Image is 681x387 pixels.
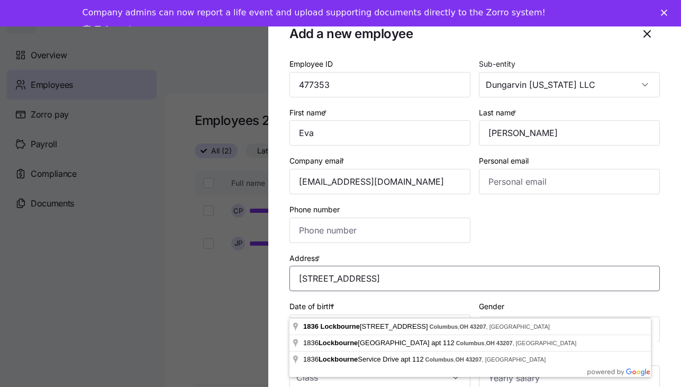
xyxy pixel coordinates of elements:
[303,355,425,363] span: 1836 Service Drive apt 112
[425,356,454,363] span: Columbus
[319,355,358,363] span: Lockbourne
[479,120,660,146] input: Last name
[496,340,513,346] span: 43207
[289,204,340,215] label: Phone number
[459,323,468,330] span: OH
[289,314,470,340] input: MM/DD/YYYY
[466,356,482,363] span: 43207
[321,322,360,330] span: Lockbourne
[456,340,485,346] span: Columbus
[479,169,660,194] input: Personal email
[83,7,546,18] div: Company admins can now report a life event and upload supporting documents directly to the Zorro ...
[470,323,486,330] span: 43207
[303,322,430,330] span: [STREET_ADDRESS]
[661,10,671,16] div: Close
[425,356,546,363] span: , , [GEOGRAPHIC_DATA]
[479,155,529,167] label: Personal email
[289,107,329,119] label: First name
[479,58,515,70] label: Sub-entity
[479,107,519,119] label: Last name
[455,356,464,363] span: OH
[456,340,577,346] span: , , [GEOGRAPHIC_DATA]
[289,120,470,146] input: First name
[430,323,458,330] span: Columbus
[289,218,470,243] input: Phone number
[303,339,456,347] span: 1836 [GEOGRAPHIC_DATA] apt 112
[289,301,337,312] label: Date of birth
[479,301,504,312] label: Gender
[303,322,319,330] span: 1836
[289,169,470,194] input: Company email
[289,25,626,42] h1: Add a new employee
[289,266,660,291] input: Address
[486,340,495,346] span: OH
[289,155,347,167] label: Company email
[289,253,322,264] label: Address
[83,24,149,36] a: Take a tour
[479,72,660,97] input: Select a sub-entity
[430,323,550,330] span: , , [GEOGRAPHIC_DATA]
[289,58,333,70] label: Employee ID
[319,339,358,347] span: Lockbourne
[289,72,470,97] input: Employee ID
